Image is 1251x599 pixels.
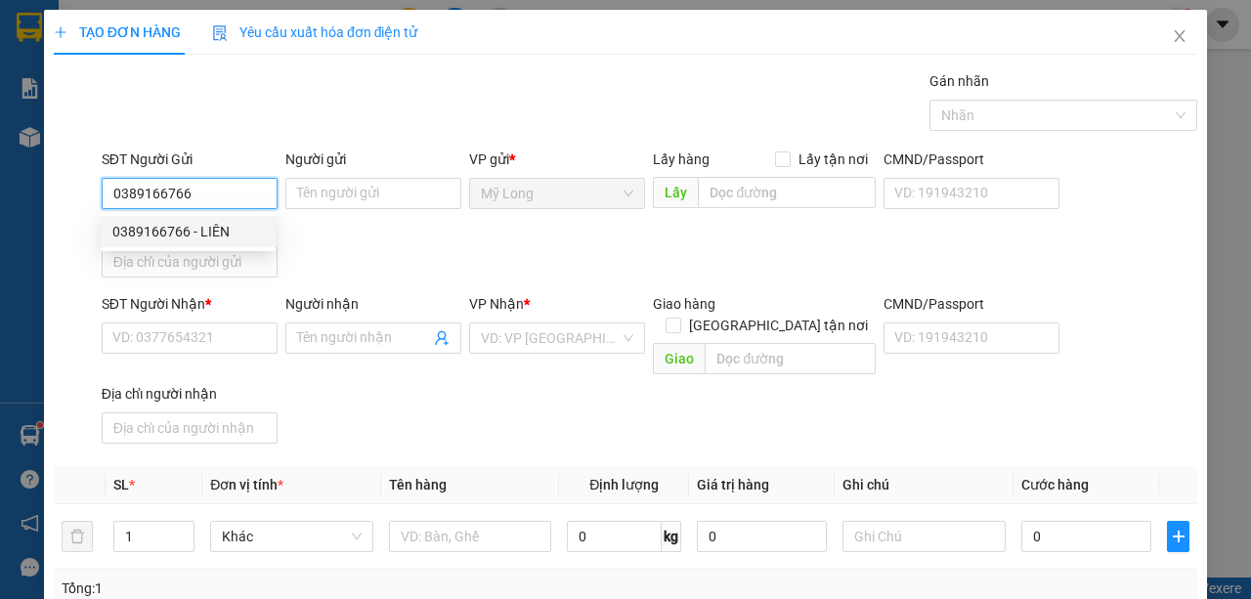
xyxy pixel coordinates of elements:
[653,343,705,374] span: Giao
[113,477,129,492] span: SL
[285,149,461,170] div: Người gửi
[62,521,93,552] button: delete
[681,315,876,336] span: [GEOGRAPHIC_DATA] tận nơi
[791,149,876,170] span: Lấy tận nơi
[434,330,450,346] span: user-add
[697,521,827,552] input: 0
[54,24,181,40] span: TẠO ĐƠN HÀNG
[653,151,710,167] span: Lấy hàng
[1172,28,1187,44] span: close
[222,522,362,551] span: Khác
[697,477,769,492] span: Giá trị hàng
[1168,529,1188,544] span: plus
[102,246,278,278] input: Địa chỉ của người gửi
[17,19,47,39] span: Gửi:
[1167,521,1189,552] button: plus
[229,84,427,111] div: 0908353977
[17,40,215,64] div: [PERSON_NAME]
[102,383,278,405] div: Địa chỉ người nhận
[884,149,1059,170] div: CMND/Passport
[229,17,427,61] div: [GEOGRAPHIC_DATA]
[285,293,461,315] div: Người nhận
[102,293,278,315] div: SĐT Người Nhận
[1152,10,1207,64] button: Close
[62,578,485,599] div: Tổng: 1
[229,61,427,84] div: TRANG
[469,296,524,312] span: VP Nhận
[389,477,447,492] span: Tên hàng
[884,293,1059,315] div: CMND/Passport
[212,24,418,40] span: Yêu cầu xuất hóa đơn điện tử
[102,412,278,444] input: Địa chỉ của người nhận
[469,149,645,170] div: VP gửi
[17,91,215,138] div: ẤP 4 [GEOGRAPHIC_DATA]
[210,477,283,492] span: Đơn vị tính
[17,17,215,40] div: Mỹ Long
[102,149,278,170] div: SĐT Người Gửi
[17,64,215,91] div: 0763956571
[112,221,264,242] div: 0389166766 - LIÊN
[835,466,1014,504] th: Ghi chú
[481,179,633,208] span: Mỹ Long
[842,521,1006,552] input: Ghi Chú
[662,521,681,552] span: kg
[929,73,989,89] label: Gán nhãn
[389,521,552,552] input: VD: Bàn, Ghế
[653,296,715,312] span: Giao hàng
[589,477,659,492] span: Định lượng
[212,25,228,41] img: icon
[54,25,67,39] span: plus
[229,17,276,37] span: Nhận:
[698,177,875,208] input: Dọc đường
[653,177,698,208] span: Lấy
[705,343,875,374] input: Dọc đường
[1021,477,1089,492] span: Cước hàng
[101,216,276,247] div: 0389166766 - LIÊN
